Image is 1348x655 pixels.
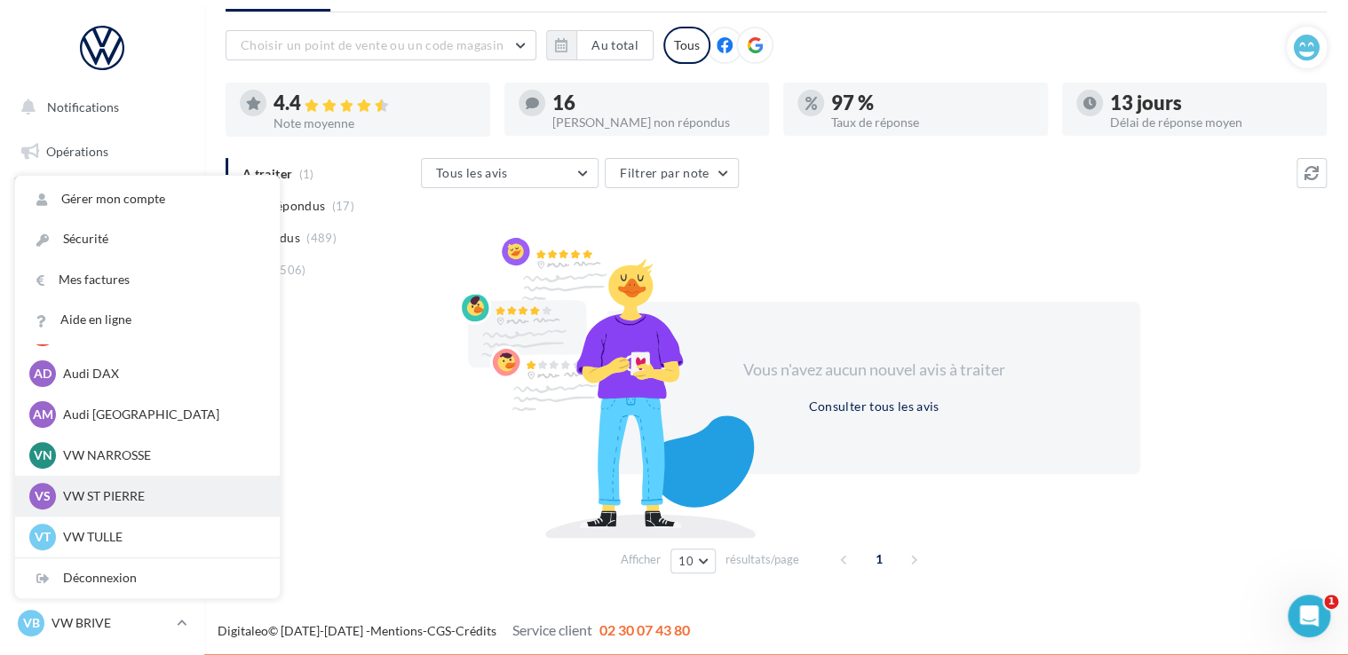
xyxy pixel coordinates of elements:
span: Choisir un point de vente ou un code magasin [241,37,504,52]
span: Non répondus [242,197,325,215]
button: Au total [546,30,654,60]
a: Campagnes [11,267,194,304]
div: Taux de réponse [831,116,1034,129]
a: Mentions [370,623,423,638]
div: Déconnexion [15,558,280,598]
p: Audi [GEOGRAPHIC_DATA] [63,406,258,423]
a: Contacts [11,311,194,348]
p: VW ST PIERRE [63,487,258,505]
div: Note moyenne [274,117,476,130]
span: (506) [276,263,306,277]
div: [PERSON_NAME] non répondus [552,116,755,129]
span: 10 [678,554,694,568]
div: 97 % [831,93,1034,113]
a: Médiathèque [11,355,194,392]
p: Audi DAX [63,365,258,383]
div: 13 jours [1110,93,1312,113]
span: 02 30 07 43 80 [599,621,690,638]
a: Crédits [456,623,496,638]
a: CGS [427,623,451,638]
span: VN [34,446,52,464]
button: Notifications [11,89,186,126]
a: Mes factures [15,260,280,300]
button: Tous les avis [421,158,599,188]
iframe: Intercom live chat [1288,595,1330,637]
a: VB VW BRIVE [14,606,190,640]
div: 16 [552,93,755,113]
span: résultats/page [726,551,799,568]
span: Opérations [46,144,108,159]
span: 1 [865,545,893,573]
span: Notifications [47,99,119,114]
span: 1 [1324,595,1338,609]
span: © [DATE]-[DATE] - - - [218,623,690,638]
span: AD [34,365,52,383]
span: VS [35,487,51,505]
button: Filtrer par note [605,158,739,188]
span: (17) [332,199,354,213]
div: Délai de réponse moyen [1110,116,1312,129]
p: VW NARROSSE [63,446,258,464]
a: Sécurité [15,219,280,259]
a: Boîte de réception [11,177,194,215]
span: VT [35,528,51,546]
button: Choisir un point de vente ou un code magasin [226,30,536,60]
div: Tous [663,27,710,64]
a: Aide en ligne [15,300,280,340]
span: AM [33,406,53,423]
p: VW TULLE [63,528,258,546]
a: Visibilité en ligne [11,223,194,260]
span: Afficher [621,551,661,568]
button: Consulter tous les avis [801,396,946,417]
span: VB [23,614,40,632]
a: Campagnes DataOnDemand [11,502,194,555]
a: Opérations [11,133,194,170]
span: Tous les avis [436,165,508,180]
button: 10 [670,548,716,573]
a: Gérer mon compte [15,179,280,219]
a: PLV et print personnalisable [11,443,194,495]
span: (489) [306,231,337,245]
p: VW BRIVE [52,614,170,632]
a: Calendrier [11,399,194,437]
span: Service client [512,621,592,638]
div: 4.4 [274,93,476,114]
div: Vous n'avez aucun nouvel avis à traiter [721,359,1027,382]
a: Digitaleo [218,623,268,638]
button: Au total [576,30,654,60]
